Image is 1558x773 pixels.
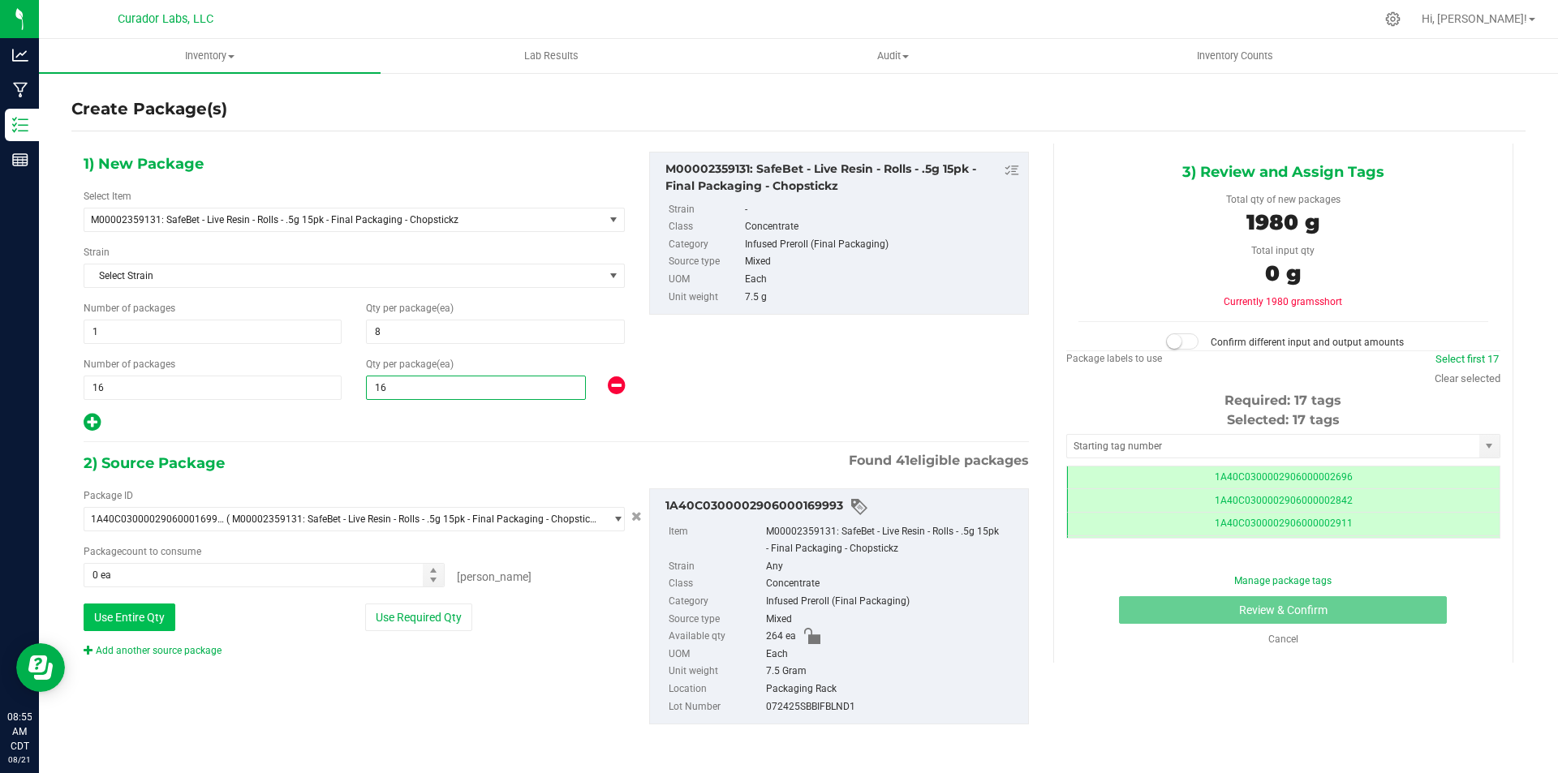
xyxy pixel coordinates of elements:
[766,663,1020,681] div: 7.5 Gram
[669,575,763,593] label: Class
[669,611,763,629] label: Source type
[766,575,1020,593] div: Concentrate
[84,564,444,586] input: 0 ea
[849,451,1029,470] span: Found eligible packages
[1246,209,1319,235] span: 1980 g
[423,564,443,576] span: Increase value
[7,710,32,754] p: 08:55 AM CDT
[1234,575,1332,586] a: Manage package tags
[669,593,763,611] label: Category
[745,271,1019,289] div: Each
[84,546,201,557] span: Package to consume
[1065,39,1406,73] a: Inventory Counts
[669,681,763,698] label: Location
[745,289,1019,307] div: 7.5 g
[84,189,131,204] label: Select Item
[669,558,763,576] label: Strain
[665,497,1020,517] div: 1A40C0300002906000169993
[723,49,1063,63] span: Audit
[365,603,472,631] button: Use Required Qty
[1268,633,1298,645] a: Cancel
[669,646,763,663] label: UOM
[366,303,454,314] span: Qty per package
[766,628,796,646] span: 264 ea
[766,611,1020,629] div: Mixed
[1226,194,1341,205] span: Total qty of new packages
[1265,260,1301,286] span: 0 g
[1215,471,1353,483] span: 1A40C0300002906000002696
[722,39,1064,73] a: Audit
[1479,435,1500,457] span: select
[84,376,341,399] input: 16
[669,201,742,219] label: Strain
[766,558,1020,576] div: Any
[1066,353,1162,364] span: Package labels to use
[1182,160,1384,184] span: 3) Review and Assign Tags
[84,359,175,370] span: Number of packages
[669,698,763,716] label: Lot Number
[84,245,110,260] label: Strain
[669,289,742,307] label: Unit weight
[12,152,28,168] inline-svg: Reports
[1224,393,1341,408] span: Required: 17 tags
[84,490,133,501] span: Package ID
[745,236,1019,254] div: Infused Preroll (Final Packaging)
[84,451,225,475] span: 2) Source Package
[84,420,101,432] span: Add new output
[1435,372,1500,384] a: Clear selected
[226,513,597,525] span: ( M00002359131: SafeBet - Live Resin - Rolls - .5g 15pk - Final Packaging - Chopstickz )
[457,570,532,583] span: [PERSON_NAME]
[669,271,742,289] label: UOM
[366,359,454,370] span: Qty per package
[39,49,381,63] span: Inventory
[437,359,454,370] span: (ea)
[16,643,65,692] iframe: Resource center
[84,645,222,656] a: Add another source package
[1227,412,1340,427] span: Selected: 17 tags
[84,152,204,176] span: 1) New Package
[84,320,341,343] input: 1
[1175,49,1295,63] span: Inventory Counts
[502,49,600,63] span: Lab Results
[1215,517,1353,529] span: 1A40C0300002906000002911
[604,508,624,530] span: select
[766,593,1020,611] div: Infused Preroll (Final Packaging)
[669,218,742,236] label: Class
[71,97,227,121] h4: Create Package(s)
[766,698,1020,716] div: 072425SBBIFBLND1
[1319,296,1342,307] span: short
[1422,12,1527,25] span: Hi, [PERSON_NAME]!
[423,575,443,587] span: Decrease value
[39,39,381,73] a: Inventory
[604,264,624,287] span: select
[766,681,1020,698] div: Packaging Rack
[1215,495,1353,506] span: 1A40C0300002906000002842
[766,646,1020,663] div: Each
[1435,353,1499,365] a: Select first 17
[745,218,1019,236] div: Concentrate
[669,253,742,271] label: Source type
[84,264,604,287] span: Select Strain
[608,376,625,397] span: Remove output
[1251,245,1315,256] span: Total input qty
[84,303,175,314] span: Number of packages
[7,754,32,766] p: 08/21
[1211,337,1404,348] span: Confirm different input and output amounts
[91,214,577,225] span: M00002359131: SafeBet - Live Resin - Rolls - .5g 15pk - Final Packaging - Chopstickz
[745,201,1019,219] div: -
[1224,296,1342,307] span: Currently 1980 grams
[122,546,147,557] span: count
[669,628,763,646] label: Available qty
[1119,596,1447,624] button: Review & Confirm
[745,253,1019,271] div: Mixed
[118,12,213,26] span: Curador Labs, LLC
[669,523,763,558] label: Item
[669,236,742,254] label: Category
[381,39,722,73] a: Lab Results
[12,82,28,98] inline-svg: Manufacturing
[437,303,454,314] span: (ea)
[1067,435,1479,457] input: Starting tag number
[91,513,226,525] span: 1A40C0300002906000169993
[669,663,763,681] label: Unit weight
[626,505,647,529] button: Cancel button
